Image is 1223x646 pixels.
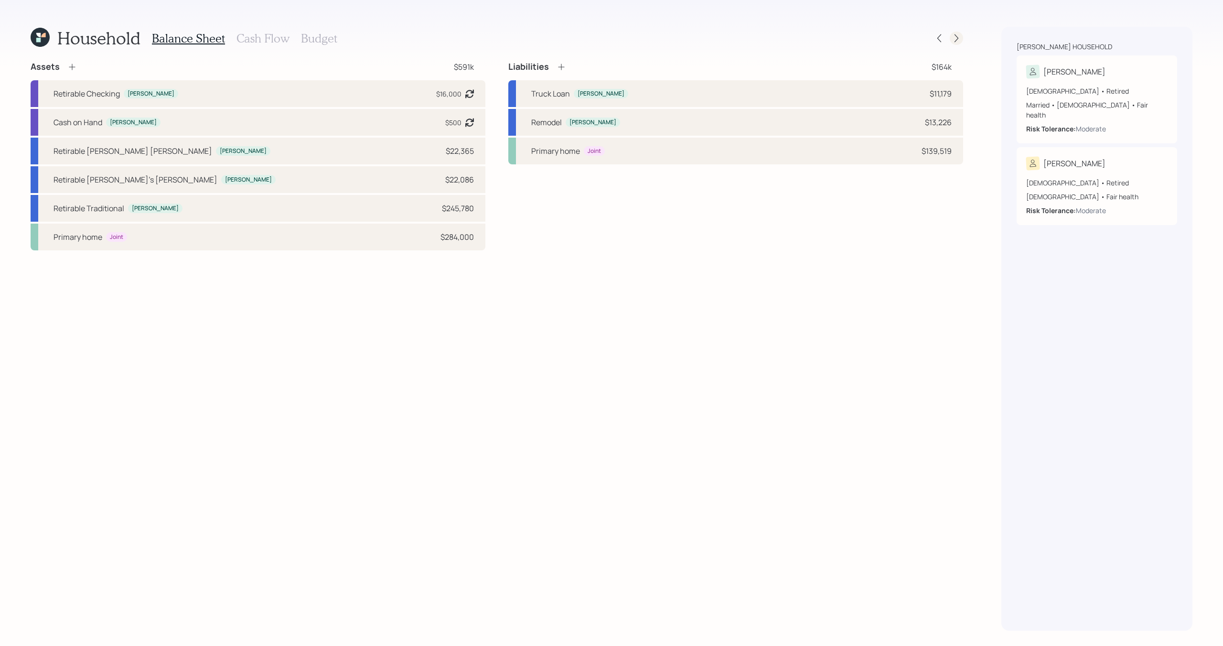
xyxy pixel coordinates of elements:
div: $11,179 [930,88,952,99]
div: Remodel [531,117,562,128]
div: $13,226 [925,117,952,128]
div: [PERSON_NAME] [132,205,179,213]
h3: Budget [301,32,337,45]
div: [PERSON_NAME] household [1017,42,1112,52]
div: [DEMOGRAPHIC_DATA] • Retired [1026,86,1168,96]
div: [PERSON_NAME] [128,90,174,98]
div: $139,519 [922,145,952,157]
div: $591k [454,61,474,73]
div: [PERSON_NAME] [1043,158,1105,169]
div: $500 [445,118,461,128]
div: [PERSON_NAME] [569,118,616,127]
div: Retirable Checking [54,88,120,99]
div: [DEMOGRAPHIC_DATA] • Fair health [1026,192,1168,202]
div: Primary home [54,231,102,243]
b: Risk Tolerance: [1026,124,1076,133]
div: $245,780 [442,203,474,214]
div: Retirable [PERSON_NAME]'s [PERSON_NAME] [54,174,217,185]
div: $284,000 [440,231,474,243]
div: Cash on Hand [54,117,102,128]
div: [PERSON_NAME] [578,90,624,98]
div: [DEMOGRAPHIC_DATA] • Retired [1026,178,1168,188]
div: $16,000 [436,89,461,99]
h4: Assets [31,62,60,72]
div: $22,365 [446,145,474,157]
div: $22,086 [445,174,474,185]
div: $164k [932,61,952,73]
div: Primary home [531,145,580,157]
h1: Household [57,28,140,48]
div: Truck Loan [531,88,570,99]
div: Moderate [1076,124,1106,134]
div: Joint [588,147,601,155]
div: [PERSON_NAME] [225,176,272,184]
h3: Cash Flow [236,32,290,45]
div: Joint [110,233,123,241]
div: [PERSON_NAME] [220,147,267,155]
h3: Balance Sheet [152,32,225,45]
div: Retirable [PERSON_NAME] [PERSON_NAME] [54,145,212,157]
div: [PERSON_NAME] [1043,66,1105,77]
div: Moderate [1076,205,1106,215]
b: Risk Tolerance: [1026,206,1076,215]
div: Retirable Traditional [54,203,124,214]
div: Married • [DEMOGRAPHIC_DATA] • Fair health [1026,100,1168,120]
h4: Liabilities [508,62,549,72]
div: [PERSON_NAME] [110,118,157,127]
